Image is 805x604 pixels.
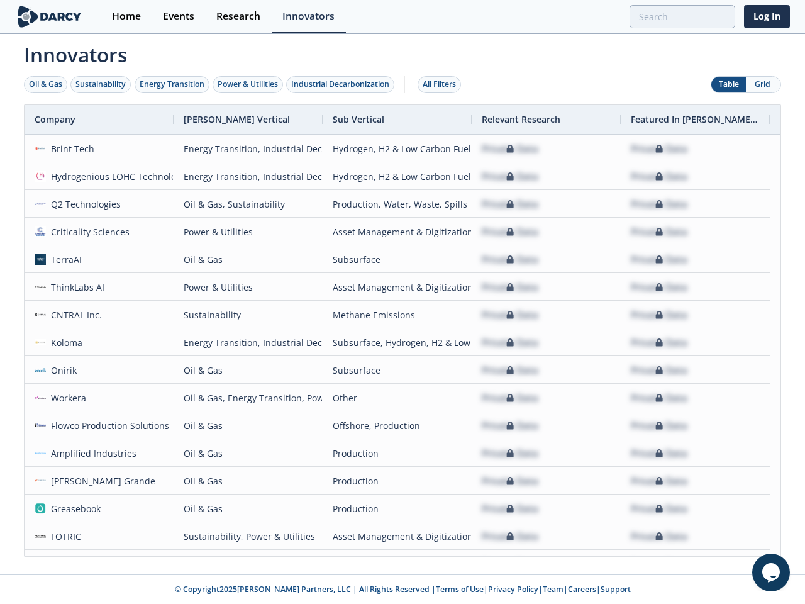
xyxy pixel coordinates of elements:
[35,475,46,486] img: 1673545069310-mg.jpg
[35,171,46,182] img: 637fdeb2-050e-438a-a1bd-d39c97baa253
[482,301,538,328] div: Private Data
[482,113,560,125] span: Relevant Research
[333,218,462,245] div: Asset Management & Digitization
[218,79,278,90] div: Power & Utilities
[631,467,687,495] div: Private Data
[35,254,46,265] img: a0df43f8-31b4-4ea9-a991-6b2b5c33d24c
[333,191,462,218] div: Production, Water, Waste, Spills
[184,274,313,301] div: Power & Utilities
[630,5,735,28] input: Advanced Search
[46,523,82,550] div: FOTRIC
[29,79,62,90] div: Oil & Gas
[35,503,46,514] img: greasebook.com.png
[333,246,462,273] div: Subsurface
[482,384,538,411] div: Private Data
[482,329,538,356] div: Private Data
[184,495,313,522] div: Oil & Gas
[75,79,126,90] div: Sustainability
[35,337,46,348] img: 27540aad-f8b7-4d29-9f20-5d378d121d15
[333,135,462,162] div: Hydrogen, H2 & Low Carbon Fuels
[184,523,313,550] div: Sustainability, Power & Utilities
[46,551,113,578] div: Atomic47 Labs
[282,11,335,21] div: Innovators
[35,309,46,320] img: 8ac11fb0-5ce6-4062-9e23-88b7456ac0af
[482,218,538,245] div: Private Data
[46,495,101,522] div: Greasebook
[631,357,687,384] div: Private Data
[184,467,313,495] div: Oil & Gas
[184,440,313,467] div: Oil & Gas
[46,163,194,190] div: Hydrogenious LOHC Technologies
[482,495,538,522] div: Private Data
[333,412,462,439] div: Offshore, Production
[35,113,75,125] span: Company
[184,384,313,411] div: Oil & Gas, Energy Transition, Power & Utilities
[46,467,156,495] div: [PERSON_NAME] Grande
[482,440,538,467] div: Private Data
[488,584,538,595] a: Privacy Policy
[35,281,46,293] img: cea6cb8d-c661-4e82-962b-34554ec2b6c9
[46,329,83,356] div: Koloma
[15,6,84,28] img: logo-wide.svg
[631,163,687,190] div: Private Data
[35,447,46,459] img: 975fd072-4f33-424c-bfc0-4ca45b1e322c
[184,163,313,190] div: Energy Transition, Industrial Decarbonization
[46,357,77,384] div: Onirik
[333,274,462,301] div: Asset Management & Digitization
[482,135,538,162] div: Private Data
[184,246,313,273] div: Oil & Gas
[184,329,313,356] div: Energy Transition, Industrial Decarbonization, Oil & Gas
[18,584,787,595] p: © Copyright 2025 [PERSON_NAME] Partners, LLC | All Rights Reserved | | | | |
[482,163,538,190] div: Private Data
[35,420,46,431] img: 1619202337518-flowco_logo_lt_medium.png
[333,523,462,550] div: Asset Management & Digitization, Methane Emissions
[631,191,687,218] div: Private Data
[184,412,313,439] div: Oil & Gas
[35,530,46,542] img: e41a9aca-1af1-479c-9b99-414026293702
[184,135,313,162] div: Energy Transition, Industrial Decarbonization
[631,274,687,301] div: Private Data
[631,523,687,550] div: Private Data
[333,384,462,411] div: Other
[213,76,283,93] button: Power & Utilities
[631,113,760,125] span: Featured In [PERSON_NAME] Live
[46,440,137,467] div: Amplified Industries
[46,191,121,218] div: Q2 Technologies
[333,551,462,578] div: Asset Management & Digitization
[746,77,780,92] button: Grid
[46,274,105,301] div: ThinkLabs AI
[568,584,596,595] a: Careers
[631,329,687,356] div: Private Data
[482,357,538,384] div: Private Data
[70,76,131,93] button: Sustainability
[35,364,46,376] img: 59af668a-fbed-4df3-97e9-ea1e956a6472
[423,79,456,90] div: All Filters
[35,143,46,154] img: f06b7f28-bf61-405b-8dcc-f856dcd93083
[543,584,563,595] a: Team
[291,79,389,90] div: Industrial Decarbonization
[418,76,461,93] button: All Filters
[46,218,130,245] div: Criticality Sciences
[333,329,462,356] div: Subsurface, Hydrogen, H2 & Low Carbon Fuels
[184,191,313,218] div: Oil & Gas, Sustainability
[436,584,484,595] a: Terms of Use
[15,35,790,69] span: Innovators
[333,467,462,495] div: Production
[35,198,46,210] img: 103d4dfa-2e10-4df7-9c1d-60a09b3f591e
[631,412,687,439] div: Private Data
[631,135,687,162] div: Private Data
[631,551,687,578] div: Private Data
[631,218,687,245] div: Private Data
[333,357,462,384] div: Subsurface
[35,392,46,403] img: a6a7813e-09ba-43d3-9dde-1ade15d6a3a4
[184,357,313,384] div: Oil & Gas
[631,384,687,411] div: Private Data
[140,79,204,90] div: Energy Transition
[333,301,462,328] div: Methane Emissions
[752,554,792,591] iframe: chat widget
[135,76,209,93] button: Energy Transition
[711,77,746,92] button: Table
[631,495,687,522] div: Private Data
[184,113,290,125] span: [PERSON_NAME] Vertical
[482,246,538,273] div: Private Data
